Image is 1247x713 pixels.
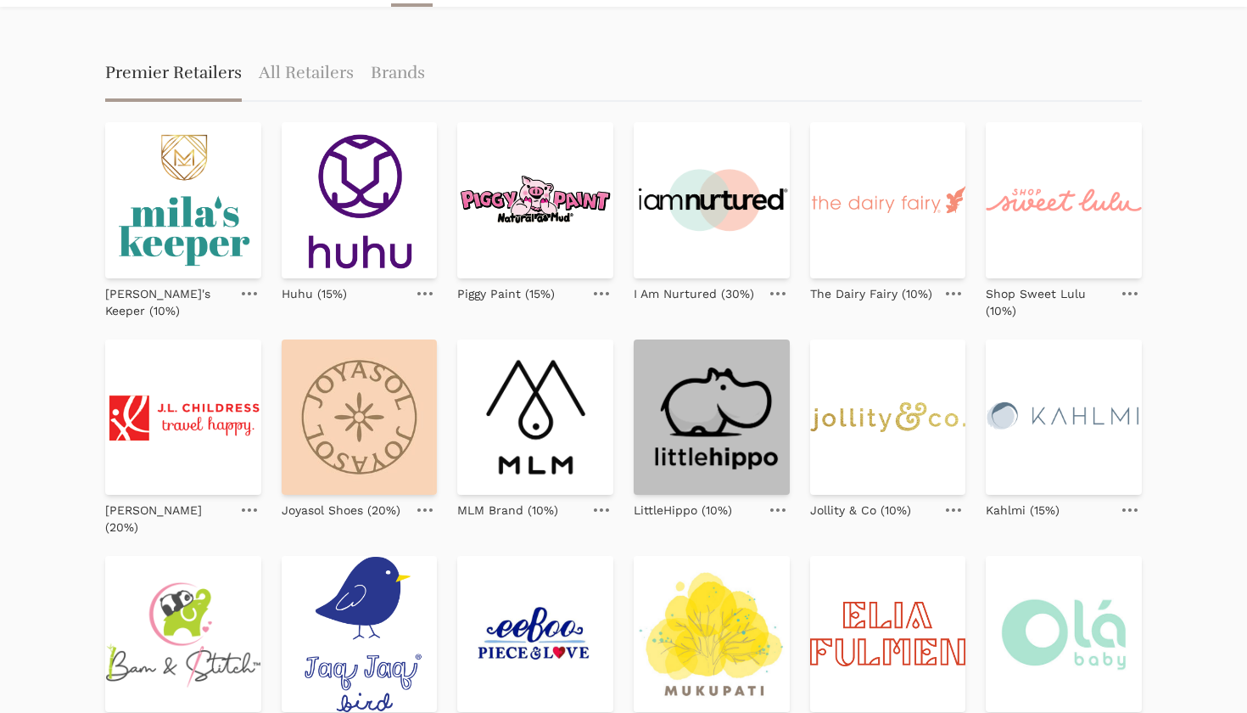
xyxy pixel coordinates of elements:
[810,122,966,278] img: tdf_sig_coral_cmyk_with_tag_rm_316_1635271346__80152_6_-_Edited.png
[810,278,932,302] a: The Dairy Fairy (10%)
[371,48,425,102] a: Brands
[457,340,613,496] img: Logo_BLACK_MLM_RGB_400x.png
[105,278,231,319] a: [PERSON_NAME]'s Keeper (10%)
[634,495,732,519] a: LittleHippo (10%)
[986,278,1111,319] a: Shop Sweet Lulu (10%)
[986,502,1060,519] p: Kahlmi (15%)
[105,340,261,496] img: jlchildress-logo-stacked_260x.png
[105,495,231,536] a: [PERSON_NAME] (20%)
[634,502,732,519] p: LittleHippo (10%)
[986,556,1142,712] img: Olababy_logo_color_RGB_2021m_f7c64e35-e419-49f9-8a0c-ed2863d41459_1600x.jpg
[634,278,754,302] a: I Am Nurtured (30%)
[259,48,354,102] a: All Retailers
[634,556,790,712] img: Logo_SHOP_512_x_512_px.png
[457,278,555,302] a: Piggy Paint (15%)
[105,556,261,712] img: Logo-FullTM-500x_17f65d78-1daf-4442-9980-f61d2c2d6980.png
[457,285,555,302] p: Piggy Paint (15%)
[634,340,790,496] img: little-hippo-logo.png
[457,556,613,712] img: eeBoo-Piece-and-Love-1024-x-780.jpg
[282,502,400,519] p: Joyasol Shoes (20%)
[457,495,558,519] a: MLM Brand (10%)
[810,556,966,712] img: 6347814845aea555ebaf772d_EliaFulmen-Logo-Stacked.png
[457,122,613,278] img: 632a14bdc9f20b467d0e7f56_download.png
[105,502,231,536] p: [PERSON_NAME] (20%)
[282,340,438,496] img: da055878049b6d7dee11e1452f94f521.jpg
[282,285,347,302] p: Huhu (15%)
[810,495,911,519] a: Jollity & Co (10%)
[282,278,347,302] a: Huhu (15%)
[986,122,1142,278] img: logo_2x.png
[634,285,754,302] p: I Am Nurtured (30%)
[810,502,911,519] p: Jollity & Co (10%)
[282,556,438,712] img: jaqjaq-logo.png
[282,122,438,278] img: HuHu_Logo_Outlined_Stacked_Purple_d3e0ee55-ed66-4583-b299-27a3fd9dc6fc.png
[105,122,261,278] img: milas-keeper-logo.png
[986,495,1060,519] a: Kahlmi (15%)
[986,285,1111,319] p: Shop Sweet Lulu (10%)
[810,340,966,496] img: logo_2x.png
[634,122,790,278] img: NEW-LOGO_c9824973-8d00-4a6d-a79d-d2e93ec6dff5.png
[282,495,400,519] a: Joyasol Shoes (20%)
[105,48,242,102] span: Premier Retailers
[457,502,558,519] p: MLM Brand (10%)
[810,285,932,302] p: The Dairy Fairy (10%)
[986,340,1142,496] img: logo_website-2-04_510x.png
[105,285,231,319] p: [PERSON_NAME]'s Keeper (10%)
